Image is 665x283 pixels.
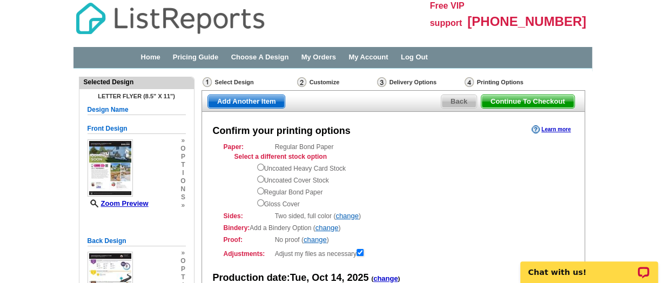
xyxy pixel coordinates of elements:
span: o [180,145,185,153]
strong: Bindery: [224,224,250,232]
span: p [180,153,185,161]
a: Add Another Item [207,95,286,109]
h5: Design Name [88,105,186,115]
span: Add Another Item [208,95,285,108]
a: Learn more [532,125,570,134]
span: t [180,273,185,281]
iframe: LiveChat chat widget [513,249,665,283]
a: Choose A Design [231,53,289,61]
img: small-thumb.jpg [88,139,133,197]
a: change [335,212,359,220]
div: Regular Bond Paper [224,142,563,209]
a: Pricing Guide [173,53,219,61]
span: Back [441,95,476,108]
span: t [180,161,185,169]
span: ( ) [371,275,400,282]
div: Adjust my files as necessary [224,247,563,259]
span: » [180,249,185,257]
div: Select Design [201,77,296,90]
a: Log Out [401,53,428,61]
img: Customize [297,77,306,87]
h5: Front Design [88,124,186,134]
strong: Sides: [224,211,272,221]
span: 2025 [347,272,368,283]
img: Printing Options & Summary [465,77,474,87]
span: Continue To Checkout [481,95,574,108]
div: Two sided, full color ( ) [224,211,563,221]
div: Add a Bindery Option ( ) [224,223,563,233]
span: 14, [331,272,344,283]
h5: Back Design [88,236,186,246]
a: My Account [348,53,388,61]
h4: Letter Flyer (8.5" x 11") [88,93,186,99]
a: change [373,274,398,282]
strong: Paper: [224,142,272,152]
span: Oct [312,272,328,283]
div: Printing Options [464,77,558,90]
span: o [180,177,185,185]
a: Home [140,53,160,61]
span: o [180,257,185,265]
img: Select Design [203,77,212,87]
span: p [180,265,185,273]
span: i [180,169,185,177]
a: Back [441,95,477,109]
span: » [180,137,185,145]
strong: Adjustments: [224,249,272,259]
img: Delivery Options [377,77,386,87]
span: n [180,185,185,193]
a: My Orders [301,53,336,61]
a: change [304,235,327,244]
span: [PHONE_NUMBER] [467,14,586,29]
div: Customize [296,77,376,87]
span: s [180,193,185,201]
span: Tue, [290,272,310,283]
span: Free VIP support [430,1,465,28]
div: Delivery Options [376,77,464,90]
div: Uncoated Heavy Card Stock Uncoated Cover Stock Regular Bond Paper Gloss Cover [257,161,563,209]
span: » [180,201,185,210]
a: change [315,224,339,232]
div: Confirm your printing options [213,124,351,138]
div: Selected Design [79,77,194,87]
strong: Proof: [224,235,272,245]
a: Zoom Preview [88,199,149,207]
strong: Select a different stock option [234,153,327,160]
div: No proof ( ) [224,235,563,245]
